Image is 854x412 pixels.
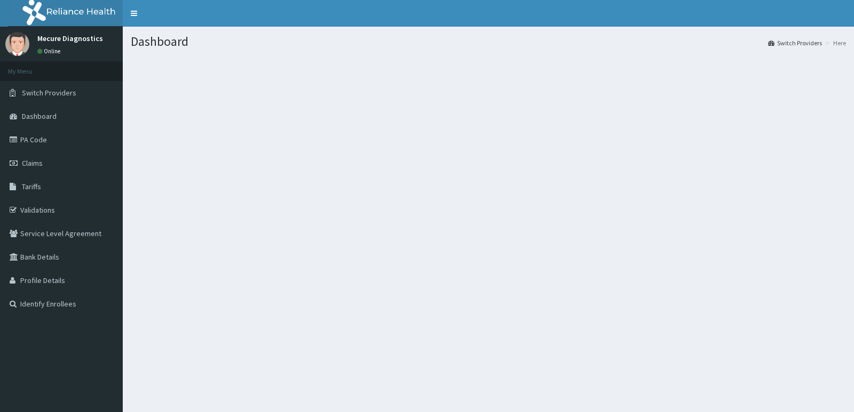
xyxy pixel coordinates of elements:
[22,182,41,191] span: Tariffs
[768,38,822,47] a: Switch Providers
[823,38,846,47] li: Here
[22,158,43,168] span: Claims
[5,32,29,56] img: User Image
[22,111,57,121] span: Dashboard
[37,35,103,42] p: Mecure Diagnostics
[37,47,63,55] a: Online
[22,88,76,98] span: Switch Providers
[131,35,846,49] h1: Dashboard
